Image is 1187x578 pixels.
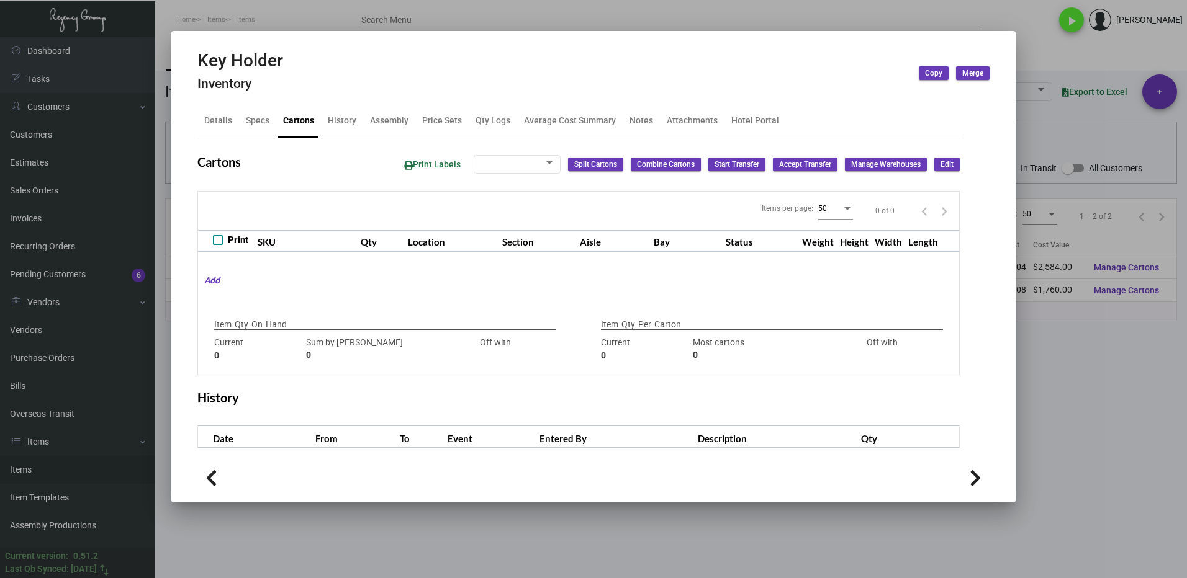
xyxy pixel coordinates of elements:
h2: Cartons [197,154,241,169]
th: SKU [255,230,358,252]
span: Manage Warehouses [851,159,921,170]
div: Current [601,336,687,362]
p: Item [214,318,232,331]
th: Location [405,230,499,252]
div: History [328,114,356,127]
th: Height [837,230,872,252]
span: Print Labels [404,159,461,169]
button: Previous page [914,201,934,221]
th: Length [905,230,941,252]
th: Section [499,230,577,252]
th: Aisle [577,230,651,252]
div: Most cartons [693,336,833,362]
div: Qty Logs [476,114,510,127]
th: Weight [799,230,837,252]
h4: Inventory [197,76,283,92]
span: 50 [818,204,827,213]
span: Start Transfer [715,159,759,170]
button: Edit [934,158,960,171]
div: Details [204,114,232,127]
div: 0.51.2 [73,549,98,562]
th: Qty [858,426,959,448]
div: Sum by [PERSON_NAME] [306,336,446,362]
div: Hotel Portal [731,114,779,127]
span: Combine Cartons [637,159,695,170]
h2: History [197,390,239,405]
th: From [312,426,397,448]
button: Next page [934,201,954,221]
th: To [397,426,445,448]
th: Status [723,230,799,252]
th: Width [872,230,905,252]
div: Attachments [667,114,718,127]
p: Qty [235,318,248,331]
th: Date [198,426,312,448]
th: Bay [651,230,723,252]
p: Item [601,318,618,331]
th: Entered By [536,426,695,448]
button: Print Labels [394,153,471,176]
span: Copy [925,68,942,79]
div: Cartons [283,114,314,127]
p: Carton [654,318,681,331]
button: Split Cartons [568,158,623,171]
div: Price Sets [422,114,462,127]
p: Qty [621,318,635,331]
button: Start Transfer [708,158,765,171]
button: Merge [956,66,990,80]
div: Notes [630,114,653,127]
div: Off with [453,336,538,362]
button: Accept Transfer [773,158,837,171]
span: Edit [941,159,954,170]
div: Items per page: [762,203,813,214]
span: Print [228,233,248,247]
div: Assembly [370,114,408,127]
span: Accept Transfer [779,159,831,170]
th: Description [695,426,859,448]
p: Per [638,318,651,331]
mat-select: Items per page: [818,203,853,213]
div: Specs [246,114,269,127]
p: On [251,318,263,331]
button: Combine Cartons [631,158,701,171]
button: Manage Warehouses [845,158,927,171]
th: Event [445,426,536,448]
div: Last Qb Synced: [DATE] [5,562,97,576]
span: Split Cartons [574,159,617,170]
div: Average Cost Summary [524,114,616,127]
div: Current [214,336,300,362]
mat-hint: Add [198,274,220,287]
div: Current version: [5,549,68,562]
p: Hand [266,318,287,331]
span: Merge [962,68,983,79]
div: 0 of 0 [875,205,895,216]
h2: Key Holder [197,50,283,71]
button: Copy [919,66,949,80]
th: Qty [358,230,405,252]
div: Off with [839,336,925,362]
